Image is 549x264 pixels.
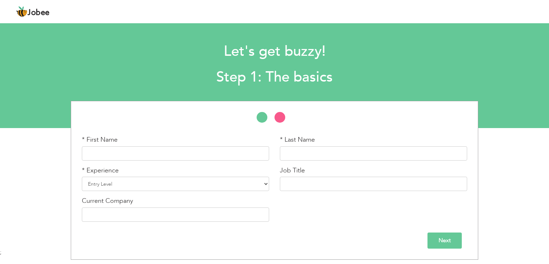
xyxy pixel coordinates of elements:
[16,6,28,18] img: jobee.io
[427,233,462,249] input: Next
[82,166,119,175] label: * Experience
[280,135,315,145] label: * Last Name
[74,68,475,87] h2: Step 1: The basics
[280,166,305,175] label: Job Title
[28,9,50,17] span: Jobee
[74,42,475,61] h1: Let's get buzzy!
[82,135,118,145] label: * First Name
[82,196,133,206] label: Current Company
